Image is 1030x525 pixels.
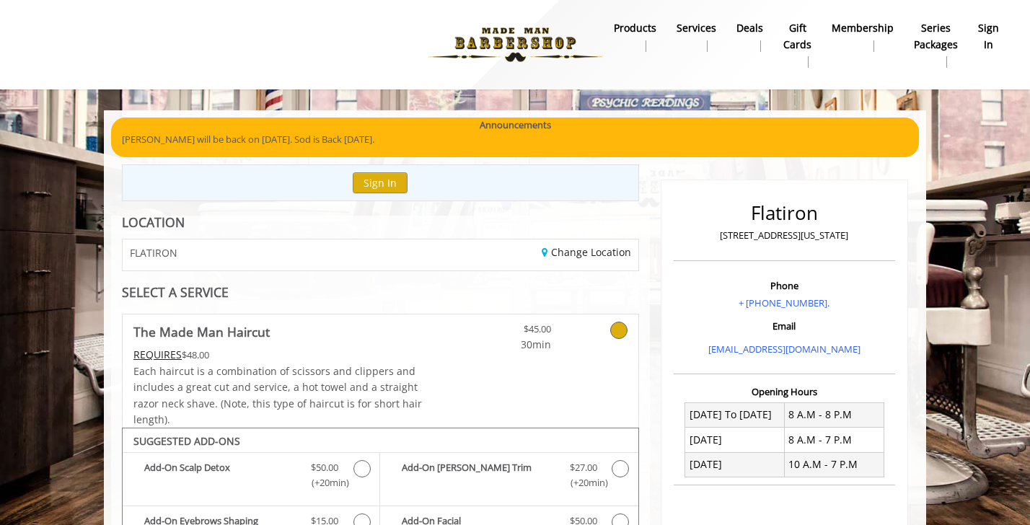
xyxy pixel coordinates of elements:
a: Gift cardsgift cards [773,18,822,71]
td: [DATE] [685,452,785,477]
p: [PERSON_NAME] will be back on [DATE]. Sod is Back [DATE]. [122,132,908,147]
a: sign insign in [968,18,1009,56]
b: Deals [736,20,763,36]
a: ServicesServices [666,18,726,56]
td: 10 A.M - 7 P.M [784,452,884,477]
b: Add-On [PERSON_NAME] Trim [402,460,555,490]
span: This service needs some Advance to be paid before we block your appointment [133,348,182,361]
b: Services [677,20,716,36]
h3: Email [677,321,892,331]
span: $27.00 [570,460,597,475]
button: Sign In [353,172,408,193]
b: products [614,20,656,36]
a: DealsDeals [726,18,773,56]
td: [DATE] [685,428,785,452]
a: [EMAIL_ADDRESS][DOMAIN_NAME] [708,343,860,356]
div: SELECT A SERVICE [122,286,639,299]
h2: Flatiron [677,203,892,224]
td: 8 A.M - 8 P.M [784,402,884,427]
b: SUGGESTED ADD-ONS [133,434,240,448]
b: Add-On Scalp Detox [144,460,296,490]
span: $50.00 [311,460,338,475]
td: [DATE] To [DATE] [685,402,785,427]
a: Change Location [542,245,631,259]
b: sign in [978,20,999,53]
h3: Opening Hours [674,387,895,397]
span: (+20min ) [304,475,346,490]
span: 30min [466,337,551,353]
a: Productsproducts [604,18,666,56]
a: MembershipMembership [822,18,904,56]
span: Each haircut is a combination of scissors and clippers and includes a great cut and service, a ho... [133,364,422,426]
a: Series packagesSeries packages [904,18,968,71]
td: 8 A.M - 7 P.M [784,428,884,452]
b: LOCATION [122,213,185,231]
b: gift cards [783,20,811,53]
p: [STREET_ADDRESS][US_STATE] [677,228,892,243]
b: Membership [832,20,894,36]
h3: Phone [677,281,892,291]
span: FLATIRON [130,247,177,258]
b: Series packages [914,20,958,53]
img: Made Man Barbershop logo [416,5,615,84]
b: The Made Man Haircut [133,322,270,342]
span: (+20min ) [562,475,604,490]
label: Add-On Scalp Detox [130,460,372,494]
div: $48.00 [133,347,423,363]
a: + [PHONE_NUMBER]. [739,296,829,309]
b: Announcements [480,118,551,133]
a: $45.00 [466,314,551,353]
label: Add-On Beard Trim [387,460,630,494]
